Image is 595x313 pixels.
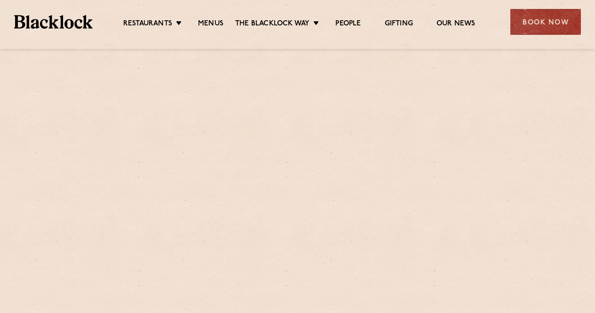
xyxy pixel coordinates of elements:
[123,19,172,30] a: Restaurants
[436,19,476,30] a: Our News
[14,15,93,28] img: BL_Textured_Logo-footer-cropped.svg
[510,9,581,35] div: Book Now
[385,19,413,30] a: Gifting
[335,19,361,30] a: People
[235,19,309,30] a: The Blacklock Way
[198,19,223,30] a: Menus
